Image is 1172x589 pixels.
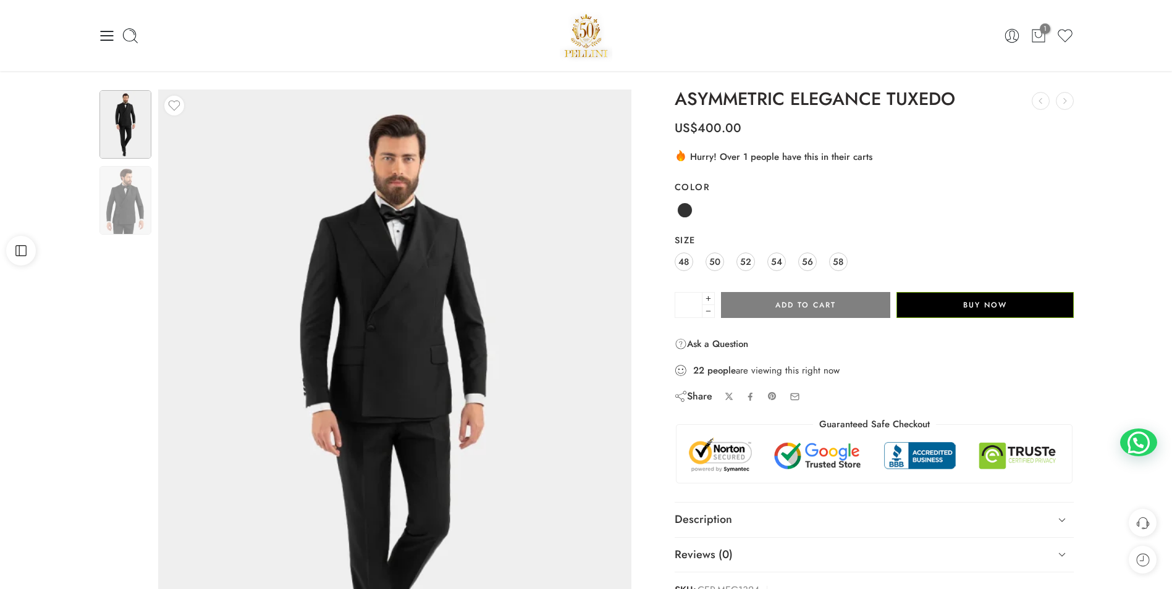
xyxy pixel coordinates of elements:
[707,364,736,377] strong: people
[560,9,613,62] img: Pellini
[675,538,1074,572] a: Reviews (0)
[693,364,704,377] strong: 22
[1003,27,1021,44] a: Login / Register
[99,90,151,159] img: Ceremony Website 2Artboard 48
[675,234,1074,246] label: Size
[1030,27,1047,44] a: 1
[896,292,1074,318] button: Buy Now
[686,437,1063,474] img: Trust
[560,9,613,62] a: Pellini -
[675,336,748,351] a: Ask a Question
[675,364,1074,377] div: are viewing this right now
[675,390,712,403] div: Share
[706,253,724,271] a: 50
[1056,27,1074,44] a: Wishlist
[675,90,1074,109] h1: ASYMMETRIC ELEGANCE TUXEDO
[746,392,755,401] a: Share on Facebook
[829,253,848,271] a: 58
[99,166,151,235] img: Ceremony Website 2Artboard 48
[675,503,1074,537] a: Description
[725,392,734,401] a: Share on X
[767,391,777,401] a: Pin on Pinterest
[675,149,1074,164] div: Hurry! Over 1 people have this in their carts
[798,253,817,271] a: 56
[675,119,698,137] span: US$
[790,391,800,402] a: Email to your friends
[678,253,689,270] span: 48
[721,292,890,318] button: Add to cart
[813,418,936,431] legend: Guaranteed Safe Checkout
[802,253,813,270] span: 56
[833,253,843,270] span: 58
[767,253,786,271] a: 54
[675,181,1074,193] label: Color
[771,253,782,270] span: 54
[709,253,720,270] span: 50
[675,253,693,271] a: 48
[1040,23,1050,34] span: 1
[740,253,751,270] span: 52
[736,253,755,271] a: 52
[675,292,702,318] input: Product quantity
[675,119,741,137] bdi: 400.00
